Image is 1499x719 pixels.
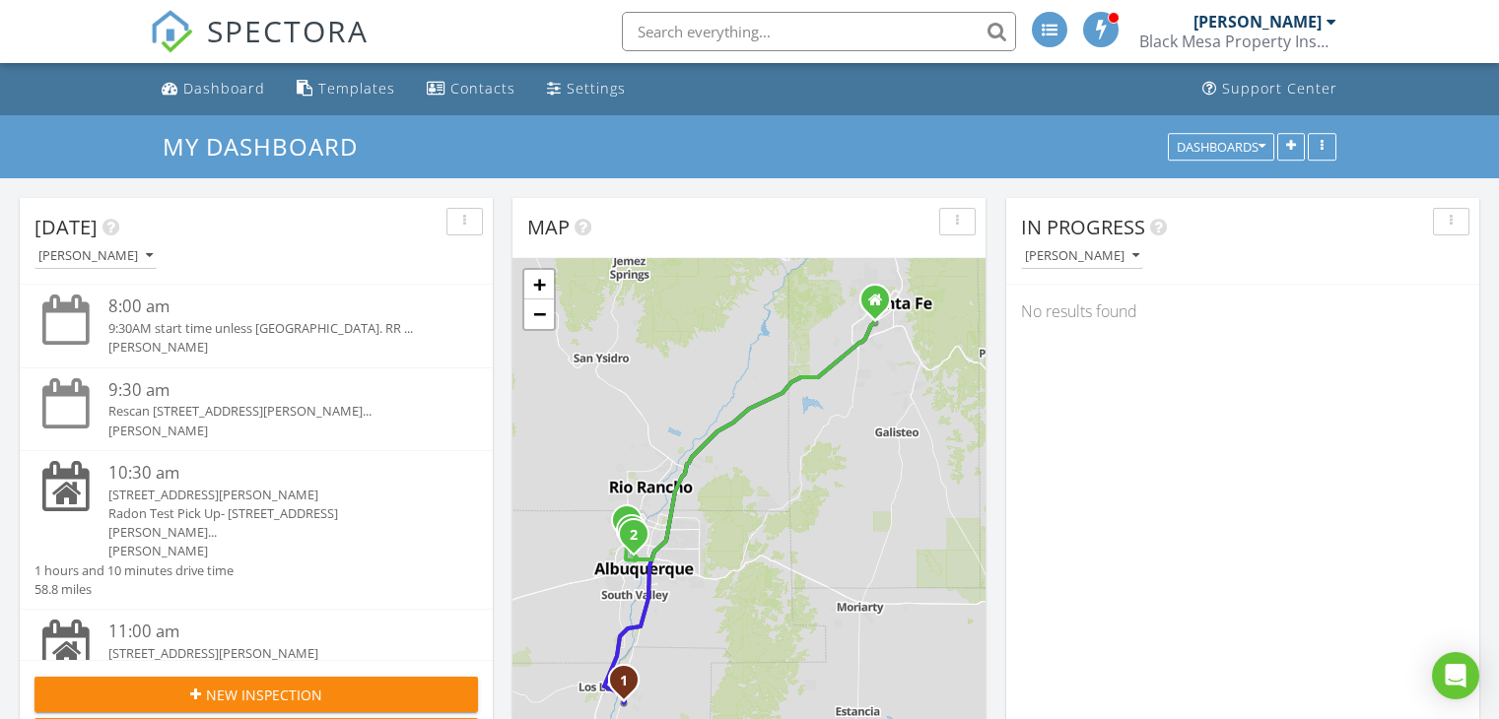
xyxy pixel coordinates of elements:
a: Templates [289,71,403,107]
div: Dashboards [1177,140,1265,154]
div: 2909 Camilo Ln NW, Albuquerque, NM 87104 [634,534,646,546]
div: 58.8 miles [34,580,234,599]
div: No results found [1006,285,1479,338]
button: Dashboards [1168,133,1274,161]
div: 3240 NM-47, Los Lunas, NM 87031 [624,680,636,691]
div: 1 hours and 10 minutes drive time [34,561,234,580]
span: Map [527,214,570,240]
div: 3600 Cerrillos Rd , Santa Fe NM 87507 [875,299,887,311]
div: [PERSON_NAME] [108,542,442,560]
div: 9:30AM start time unless [GEOGRAPHIC_DATA]. RR ... [108,319,442,338]
span: SPECTORA [207,10,369,51]
img: The Best Home Inspection Software - Spectora [150,10,193,53]
div: [STREET_ADDRESS][PERSON_NAME] [108,486,442,504]
a: SPECTORA [150,27,369,68]
span: [DATE] [34,214,98,240]
div: Rescan [STREET_ADDRESS][PERSON_NAME]... [108,402,442,421]
a: Zoom out [524,299,554,329]
div: [PERSON_NAME] [108,338,442,357]
a: Dashboard [154,71,273,107]
button: [PERSON_NAME] [1021,243,1143,270]
div: Black Mesa Property Inspections Inc [1139,32,1336,51]
div: Contacts [450,79,515,98]
div: [PERSON_NAME] [38,249,153,263]
a: My Dashboard [163,130,375,163]
div: Settings [567,79,626,98]
div: Templates [318,79,395,98]
div: 11:00 am [108,620,442,644]
div: [PERSON_NAME] [1193,12,1322,32]
i: 1 [620,675,628,688]
button: New Inspection [34,677,478,712]
a: Zoom in [524,270,554,299]
div: [STREET_ADDRESS][PERSON_NAME] [108,644,442,663]
div: [PERSON_NAME] [1025,249,1139,263]
a: 10:30 am [STREET_ADDRESS][PERSON_NAME] Radon Test Pick Up- [STREET_ADDRESS][PERSON_NAME]... [PERS... [34,461,478,599]
i: 2 [630,529,638,543]
div: Dashboard [183,79,265,98]
button: [PERSON_NAME] [34,243,157,270]
input: Search everything... [622,12,1016,51]
div: Radon Test Pick Up- [STREET_ADDRESS][PERSON_NAME]... [108,504,442,542]
span: In Progress [1021,214,1145,240]
a: Support Center [1194,71,1345,107]
a: Contacts [419,71,523,107]
div: 10:30 am [108,461,442,486]
span: New Inspection [206,685,322,705]
div: Open Intercom Messenger [1432,652,1479,699]
div: [PERSON_NAME] [108,422,442,440]
i: 3 [623,515,631,529]
div: 9:30 am [108,378,442,403]
a: Settings [539,71,634,107]
div: 8:00 am [108,294,442,319]
div: Support Center [1222,79,1337,98]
